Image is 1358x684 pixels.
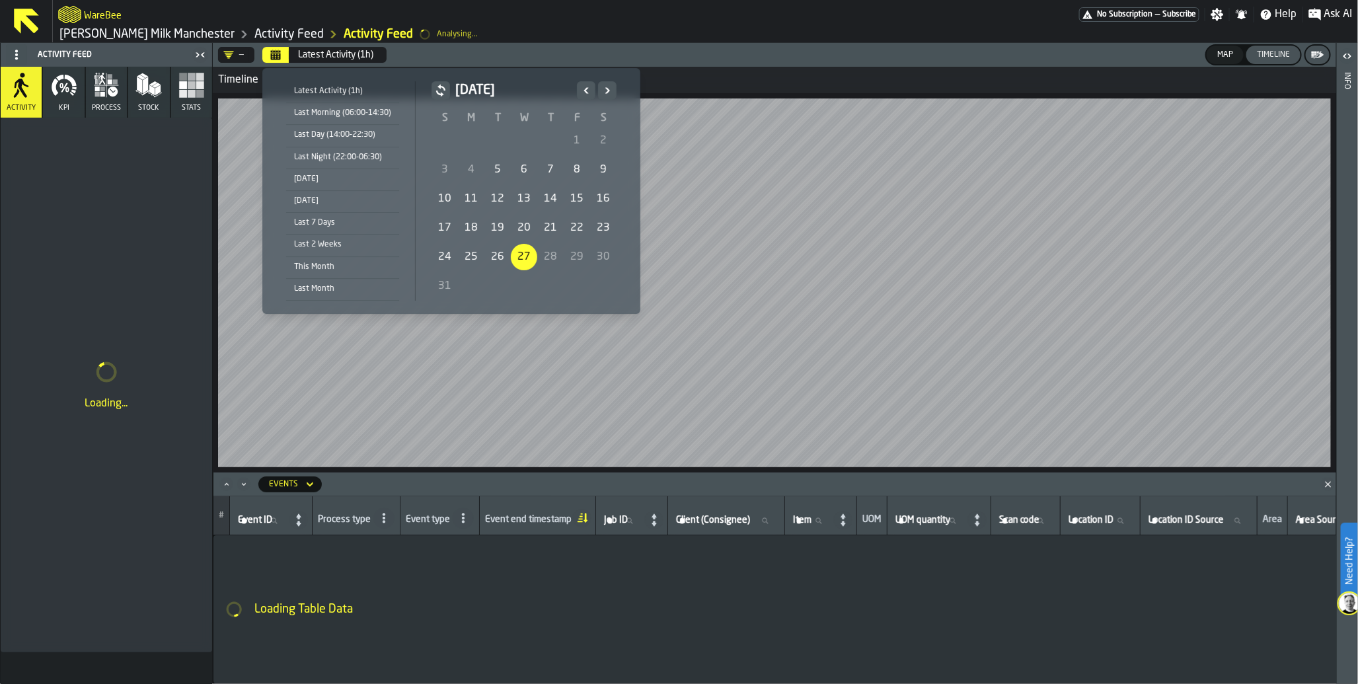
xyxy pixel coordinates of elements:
h2: [DATE] [455,81,572,100]
th: S [432,110,458,126]
div: 30 [590,244,617,270]
button: Previous [577,81,595,100]
div: Friday, August 1, 2025 [564,128,590,154]
th: T [484,110,511,126]
div: Saturday, August 16, 2025 [590,186,617,212]
div: 2 [590,128,617,154]
div: Monday, August 25, 2025 [458,244,484,270]
div: 7 [537,157,564,183]
div: 16 [590,186,617,212]
th: F [564,110,590,126]
div: 20 [511,215,537,241]
div: 24 [432,244,458,270]
div: Last Morning (06:00-14:30) [286,106,399,120]
div: Thursday, August 21, 2025 [537,215,564,241]
div: Sunday, August 17, 2025 [432,215,458,241]
th: S [590,110,617,126]
div: Saturday, August 2, 2025 [590,128,617,154]
div: [DATE] [286,194,399,208]
div: Saturday, August 9, 2025 [590,157,617,183]
div: 21 [537,215,564,241]
div: 28 [537,244,564,270]
div: 18 [458,215,484,241]
div: 8 [564,157,590,183]
button: Next [598,81,617,100]
div: Monday, August 11, 2025 [458,186,484,212]
div: 11 [458,186,484,212]
div: 19 [484,215,511,241]
div: 31 [432,273,458,299]
div: Last 2 Weeks [286,237,399,252]
div: Latest Activity (1h) [286,84,399,98]
div: 22 [564,215,590,241]
div: 13 [511,186,537,212]
div: Sunday, August 31, 2025 [432,273,458,299]
div: Sunday, August 24, 2025 [432,244,458,270]
div: 29 [564,244,590,270]
div: Last Month [286,282,399,296]
th: T [537,110,564,126]
div: 4 [458,157,484,183]
div: 1 [564,128,590,154]
div: 27 [511,244,537,270]
div: 6 [511,157,537,183]
div: Saturday, August 30, 2025 [590,244,617,270]
div: Wednesday, August 6, 2025 [511,157,537,183]
table: August 2025 [432,110,617,301]
div: Saturday, August 23, 2025 [590,215,617,241]
div: 5 [484,157,511,183]
div: Friday, August 22, 2025 [564,215,590,241]
div: [DATE] [286,172,399,186]
div: Last 7 Days [286,215,399,230]
div: 15 [564,186,590,212]
div: Friday, August 29, 2025 [564,244,590,270]
th: M [458,110,484,126]
div: Friday, August 8, 2025 [564,157,590,183]
label: Need Help? [1342,524,1357,598]
th: W [511,110,537,126]
div: 17 [432,215,458,241]
div: Thursday, August 28, 2025 [537,244,564,270]
div: Last Day (14:00-22:30) [286,128,399,142]
div: Tuesday, August 26, 2025 [484,244,511,270]
div: 26 [484,244,511,270]
div: Analysing... [437,30,478,39]
div: August 2025 [432,81,617,301]
button: button- [432,81,450,100]
div: Last Night (22:00-06:30) [286,150,399,165]
div: Thursday, August 14, 2025 [537,186,564,212]
div: 3 [432,157,458,183]
div: Monday, August 4, 2025 [458,157,484,183]
div: Monday, August 18, 2025 [458,215,484,241]
div: Sunday, August 3, 2025 [432,157,458,183]
div: 23 [590,215,617,241]
div: Thursday, August 7, 2025 [537,157,564,183]
div: 25 [458,244,484,270]
div: 10 [432,186,458,212]
div: Friday, August 15, 2025 [564,186,590,212]
div: Tuesday, August 19, 2025 [484,215,511,241]
div: Wednesday, August 20, 2025 [511,215,537,241]
div: Wednesday, August 13, 2025 [511,186,537,212]
div: Select date range Select date range [273,79,630,303]
div: Tuesday, August 5, 2025, First available date [484,157,511,183]
div: 9 [590,157,617,183]
div: Tuesday, August 12, 2025 [484,186,511,212]
div: 14 [537,186,564,212]
div: Sunday, August 10, 2025 [432,186,458,212]
div: Today, Selected Date: Wednesday, August 27, 2025, Wednesday, August 27, 2025 selected, Last avail... [511,244,537,270]
div: 12 [484,186,511,212]
div: This Month [286,260,399,274]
